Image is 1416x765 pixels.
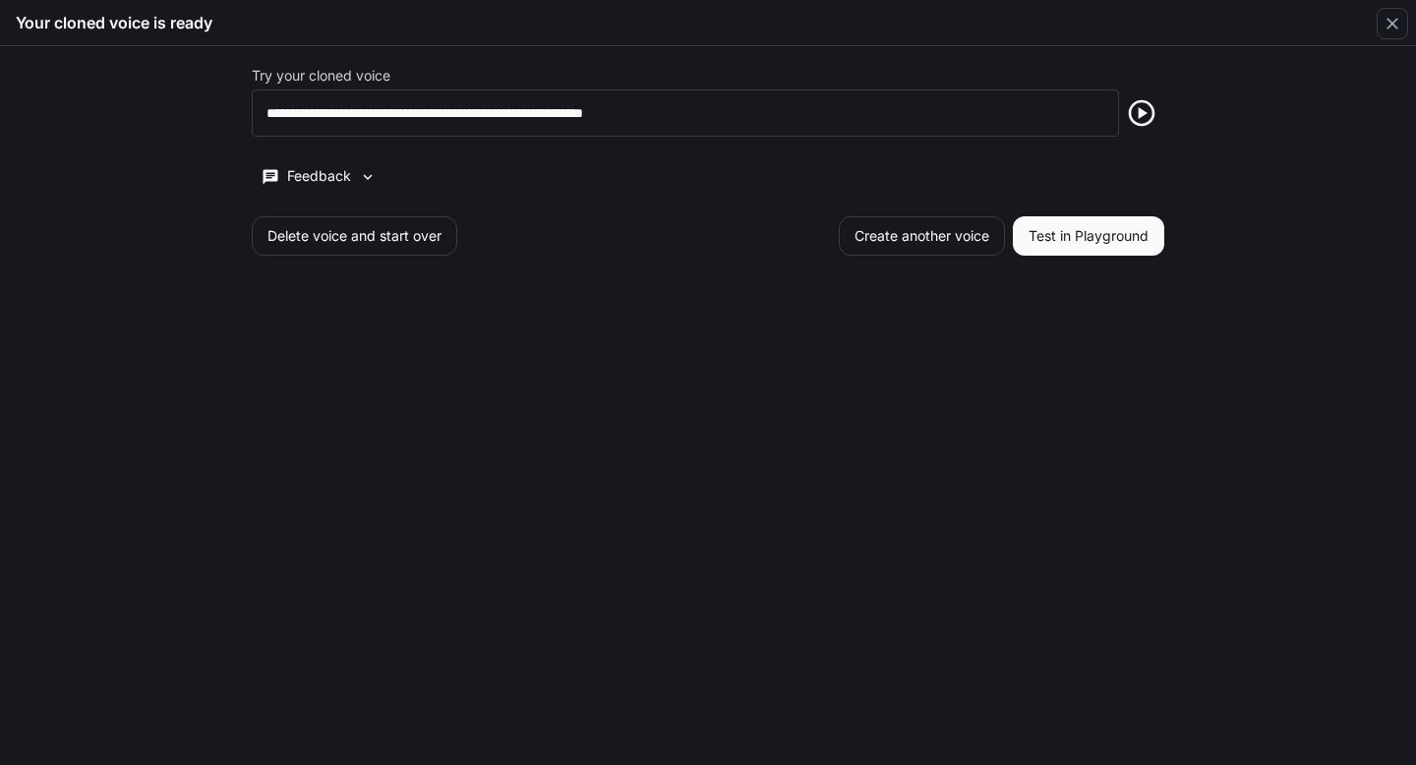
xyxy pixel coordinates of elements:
[252,216,457,256] button: Delete voice and start over
[252,160,385,193] button: Feedback
[839,216,1005,256] button: Create another voice
[16,12,212,33] h5: Your cloned voice is ready
[252,69,390,83] p: Try your cloned voice
[1013,216,1164,256] button: Test in Playground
